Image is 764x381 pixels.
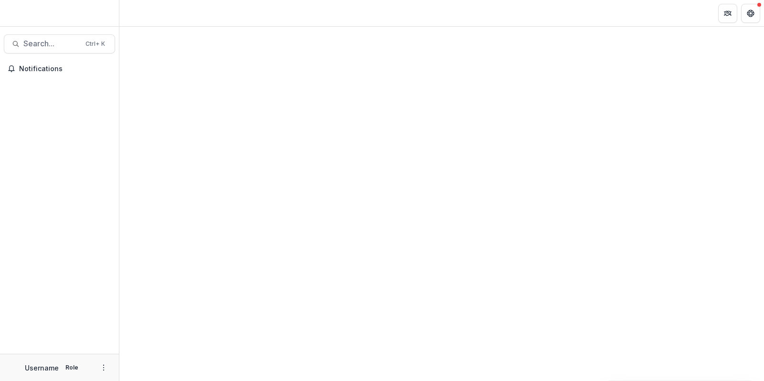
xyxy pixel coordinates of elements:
button: Get Help [741,4,760,23]
div: Ctrl + K [84,39,107,49]
button: Partners [718,4,737,23]
p: Role [63,363,81,372]
button: Search... [4,34,115,53]
button: Notifications [4,61,115,76]
span: Notifications [19,65,111,73]
button: More [98,362,109,373]
span: Search... [23,39,80,48]
p: Username [25,363,59,373]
